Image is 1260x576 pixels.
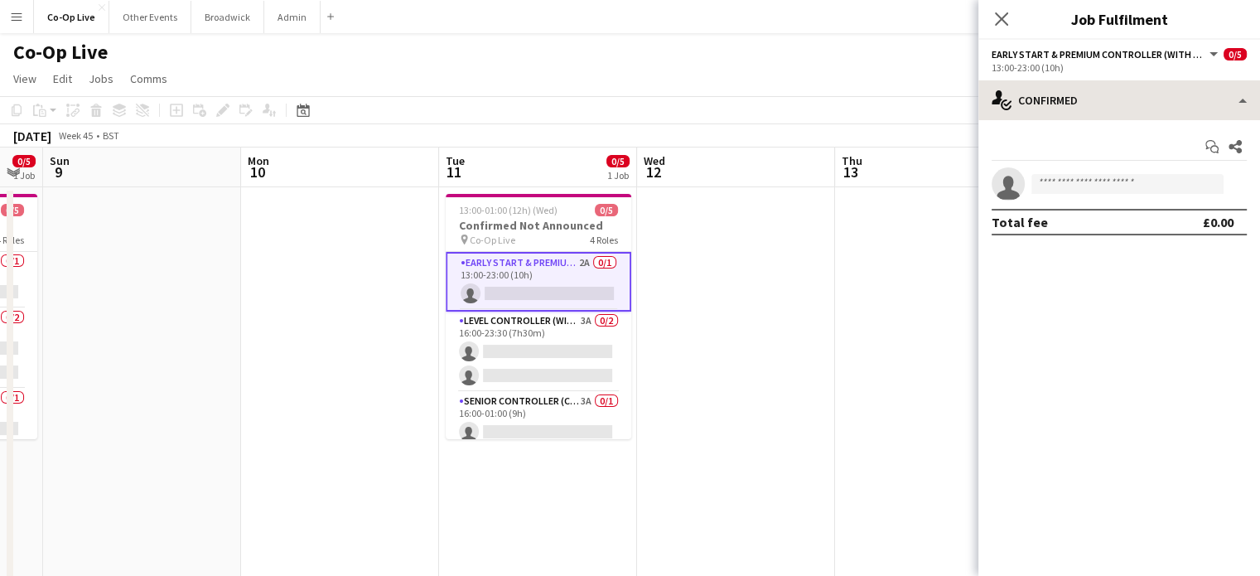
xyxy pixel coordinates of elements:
div: BST [103,129,119,142]
span: Sun [50,153,70,168]
span: 10 [245,162,269,182]
a: Edit [46,68,79,90]
span: 13 [839,162,862,182]
button: Broadwick [191,1,264,33]
span: Early Start & Premium Controller (with CCTV) [992,48,1207,61]
div: Total fee [992,214,1048,230]
span: 12 [641,162,665,182]
button: Other Events [109,1,191,33]
button: Early Start & Premium Controller (with CCTV) [992,48,1220,61]
div: 1 Job [13,169,35,182]
a: Jobs [82,68,120,90]
span: 0/5 [595,204,618,216]
span: Week 45 [55,129,96,142]
div: 1 Job [607,169,629,182]
span: Wed [644,153,665,168]
button: Co-Op Live [34,1,109,33]
span: Thu [842,153,862,168]
app-card-role: Early Start & Premium Controller (with CCTV)2A0/113:00-23:00 (10h) [446,252,631,312]
span: Comms [130,71,167,86]
span: 13:00-01:00 (12h) (Wed) [459,204,558,216]
app-card-role: Level Controller (with CCTV)3A0/216:00-23:30 (7h30m) [446,312,631,392]
div: [DATE] [13,128,51,144]
span: Edit [53,71,72,86]
span: Tue [446,153,465,168]
span: 9 [47,162,70,182]
h3: Job Fulfilment [978,8,1260,30]
div: Confirmed [978,80,1260,120]
a: View [7,68,43,90]
span: Jobs [89,71,113,86]
span: Mon [248,153,269,168]
a: Comms [123,68,174,90]
span: 0/5 [606,155,630,167]
div: £0.00 [1203,214,1233,230]
button: Admin [264,1,321,33]
app-job-card: 13:00-01:00 (12h) (Wed)0/5Confirmed Not Announced Co-Op Live4 RolesEarly Start & Premium Controll... [446,194,631,439]
span: 4 Roles [590,234,618,246]
h1: Co-Op Live [13,40,108,65]
span: View [13,71,36,86]
span: 0/5 [1,204,24,216]
div: 13:00-23:00 (10h) [992,61,1247,74]
span: 11 [443,162,465,182]
app-card-role: Senior Controller (CCTV)3A0/116:00-01:00 (9h) [446,392,631,448]
span: 0/5 [12,155,36,167]
h3: Confirmed Not Announced [446,218,631,233]
span: Co-Op Live [470,234,515,246]
span: 0/5 [1224,48,1247,61]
